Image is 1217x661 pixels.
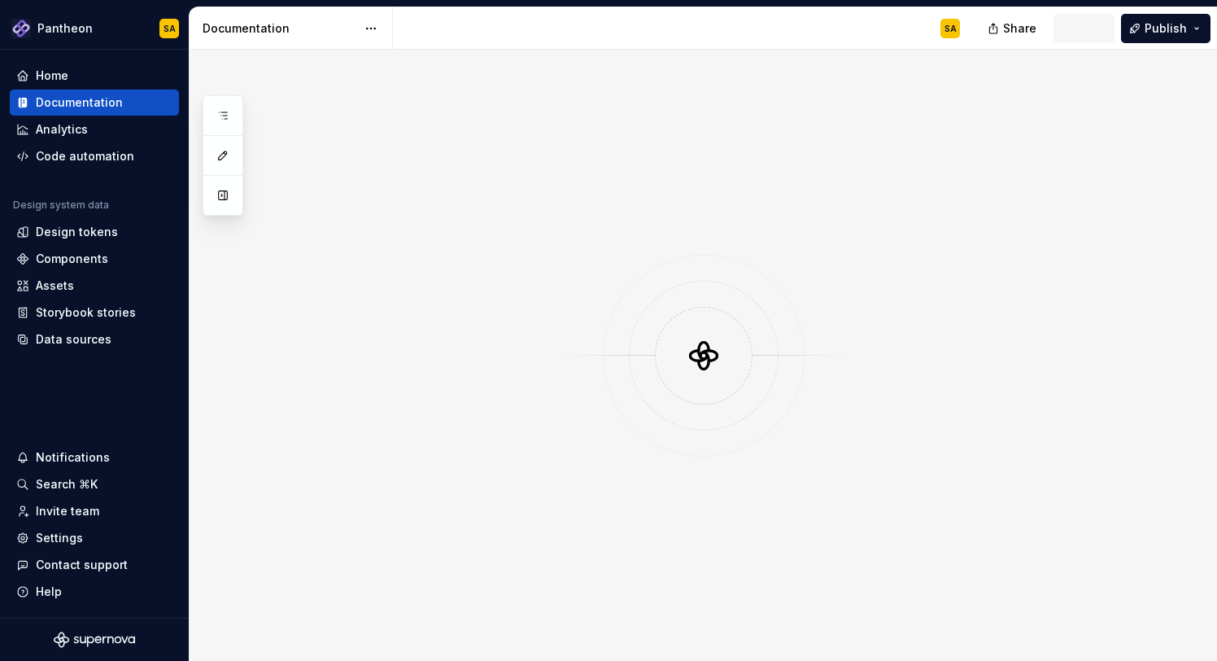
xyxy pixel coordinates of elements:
a: Components [10,246,179,272]
div: Components [36,251,108,267]
div: Search ⌘K [36,476,98,492]
a: Settings [10,525,179,551]
div: Pantheon [37,20,93,37]
div: Assets [36,278,74,294]
div: Design tokens [36,224,118,240]
img: 2ea59a0b-fef9-4013-8350-748cea000017.png [11,19,31,38]
button: Notifications [10,444,179,471]
button: Publish [1121,14,1210,43]
button: Share [979,14,1047,43]
div: Invite team [36,503,99,519]
a: Invite team [10,498,179,524]
div: Documentation [203,20,356,37]
div: Storybook stories [36,304,136,321]
a: Assets [10,273,179,299]
div: SA [944,22,957,35]
a: Home [10,63,179,89]
div: Settings [36,530,83,546]
a: Documentation [10,90,179,116]
a: Data sources [10,326,179,352]
button: Search ⌘K [10,471,179,497]
div: Help [36,584,62,600]
a: Design tokens [10,219,179,245]
button: Contact support [10,552,179,578]
span: Share [1003,20,1036,37]
button: Help [10,579,179,605]
div: Documentation [36,94,123,111]
a: Analytics [10,116,179,142]
div: Analytics [36,121,88,138]
button: PantheonSA [3,11,185,46]
div: Home [36,68,68,84]
a: Code automation [10,143,179,169]
div: Data sources [36,331,111,348]
span: Publish [1145,20,1187,37]
div: Contact support [36,557,128,573]
a: Storybook stories [10,300,179,326]
div: SA [164,22,176,35]
svg: Supernova Logo [54,632,135,648]
div: Design system data [13,199,109,212]
div: Notifications [36,449,110,466]
div: Code automation [36,148,134,164]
